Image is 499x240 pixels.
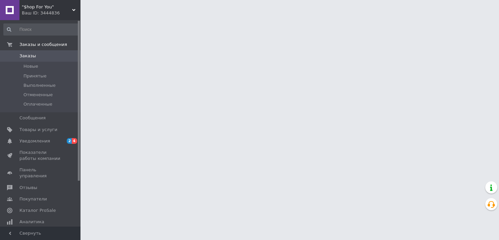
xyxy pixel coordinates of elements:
span: Заказы [19,53,36,59]
span: Заказы и сообщения [19,42,67,48]
div: Ваш ID: 3444836 [22,10,80,16]
span: "$hop For You" [22,4,72,10]
span: 2 [67,138,72,144]
span: Выполненные [23,82,56,88]
span: Уведомления [19,138,50,144]
input: Поиск [3,23,79,36]
span: Оплаченные [23,101,52,107]
span: Покупатели [19,196,47,202]
span: Панель управления [19,167,62,179]
span: Принятые [23,73,47,79]
span: Отмененные [23,92,53,98]
span: Сообщения [19,115,46,121]
span: 4 [72,138,77,144]
span: Отзывы [19,185,37,191]
span: Каталог ProSale [19,207,56,214]
span: Товары и услуги [19,127,57,133]
span: Аналитика [19,219,44,225]
span: Показатели работы компании [19,149,62,162]
span: Новые [23,63,38,69]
